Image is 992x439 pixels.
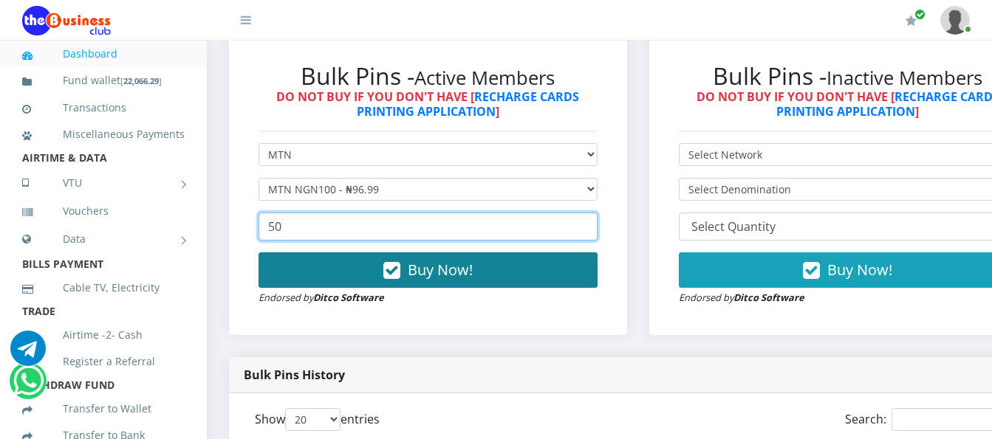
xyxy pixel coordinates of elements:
button: Buy Now! [259,252,598,288]
strong: Ditco Software [313,291,384,304]
input: Enter Quantity [259,212,598,241]
span: Renew/Upgrade Subscription [914,9,926,20]
strong: Ditco Software [733,291,804,304]
a: Miscellaneous Payments [22,117,185,151]
span: Buy Now! [408,260,473,280]
a: Fund wallet[22,066.29] [22,63,185,98]
small: [ ] [120,75,162,86]
a: Register a Referral [22,345,185,378]
span: Buy Now! [827,260,892,280]
label: Show entries [255,408,380,431]
a: Transactions [22,91,185,125]
a: Vouchers [22,194,185,228]
small: Endorsed by [679,291,804,304]
a: Transfer to Wallet [22,392,185,426]
a: Data [22,221,185,257]
b: 22,066.29 [123,75,159,86]
select: Showentries [285,408,341,431]
i: Renew/Upgrade Subscription [906,15,917,27]
a: Chat for support [13,374,44,398]
small: Endorsed by [259,291,384,304]
strong: Bulk Pins History [244,367,345,383]
h2: Bulk Pins - [259,62,598,90]
img: User [940,6,970,35]
a: Cable TV, Electricity [22,271,185,305]
strong: DO NOT BUY IF YOU DON'T HAVE [ ] [276,89,579,119]
small: Inactive Members [827,65,982,91]
a: Airtime -2- Cash [22,318,185,352]
a: Chat for support [10,342,46,366]
a: RECHARGE CARDS PRINTING APPLICATION [357,89,580,119]
a: Dashboard [22,37,185,71]
a: VTU [22,165,185,201]
img: Logo [22,6,111,35]
small: Active Members [414,65,555,91]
